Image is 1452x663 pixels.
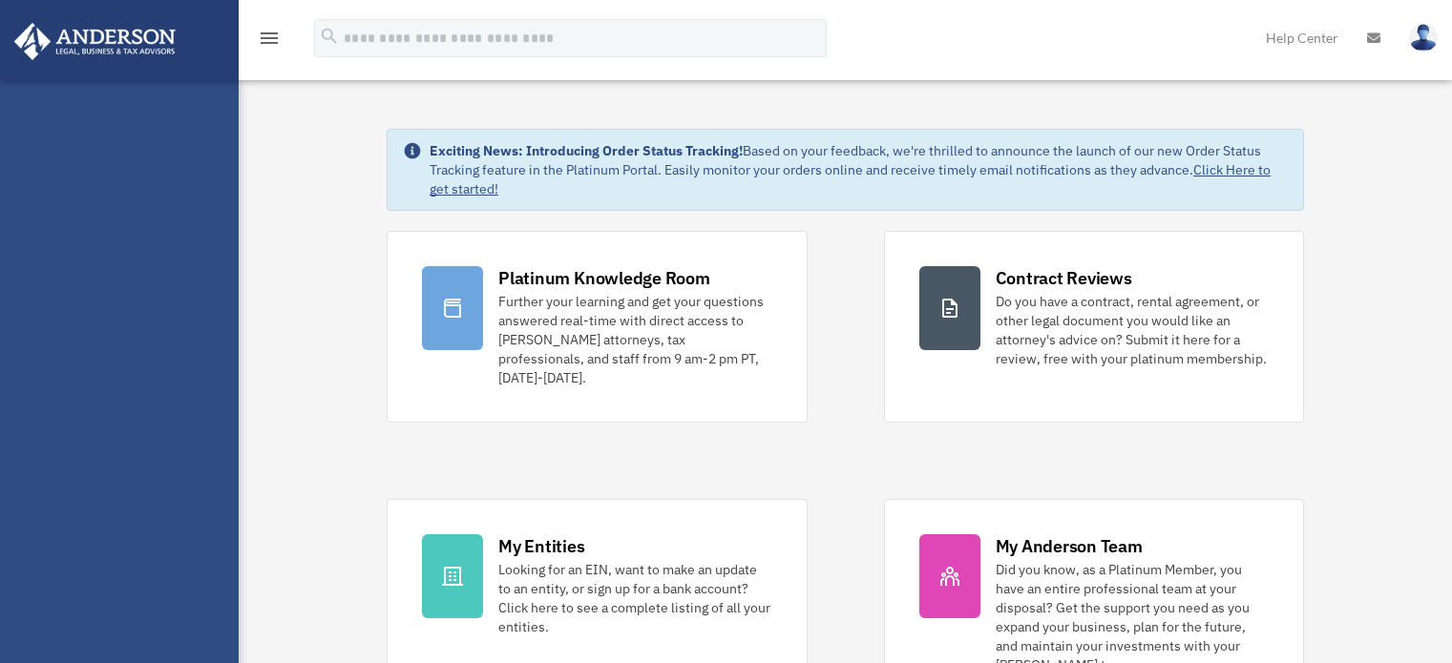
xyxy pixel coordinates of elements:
img: User Pic [1409,24,1438,52]
div: Further your learning and get your questions answered real-time with direct access to [PERSON_NAM... [498,292,771,387]
div: Contract Reviews [996,266,1132,290]
a: Contract Reviews Do you have a contract, rental agreement, or other legal document you would like... [884,231,1304,423]
div: My Entities [498,534,584,558]
div: My Anderson Team [996,534,1143,558]
i: search [319,26,340,47]
i: menu [258,27,281,50]
strong: Exciting News: Introducing Order Status Tracking! [430,142,743,159]
div: Based on your feedback, we're thrilled to announce the launch of our new Order Status Tracking fe... [430,141,1288,198]
div: Do you have a contract, rental agreement, or other legal document you would like an attorney's ad... [996,292,1269,368]
a: Platinum Knowledge Room Further your learning and get your questions answered real-time with dire... [387,231,807,423]
div: Platinum Knowledge Room [498,266,710,290]
a: Click Here to get started! [430,161,1271,197]
img: Anderson Advisors Platinum Portal [9,23,181,60]
div: Looking for an EIN, want to make an update to an entity, or sign up for a bank account? Click her... [498,560,771,636]
a: menu [258,33,281,50]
